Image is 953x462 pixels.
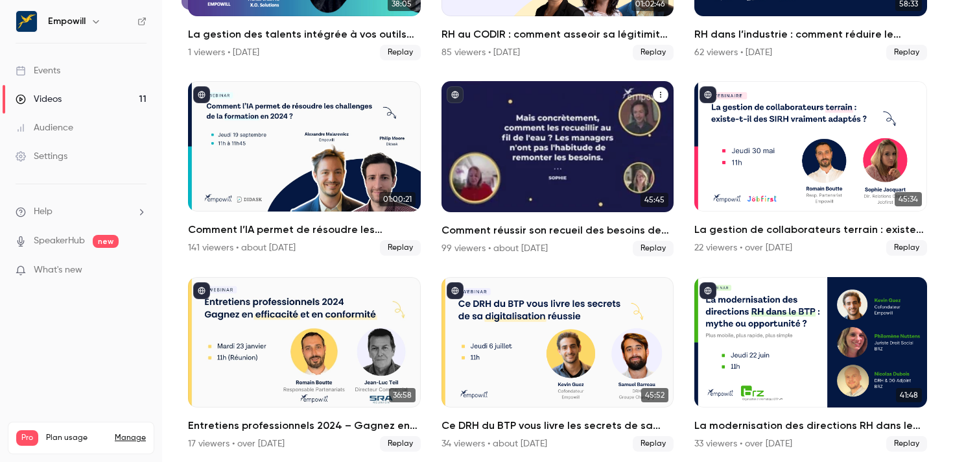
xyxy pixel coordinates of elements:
span: Replay [886,240,927,256]
span: 45:45 [641,193,668,207]
li: help-dropdown-opener [16,205,147,219]
a: 45:45Comment réussir son recueil des besoins de formation ? Enjeux, méthode et bonnes pratiques99... [441,81,674,256]
span: Pro [16,430,38,446]
span: Replay [380,45,421,60]
div: 33 viewers • over [DATE] [694,437,792,450]
div: 17 viewers • over [DATE] [188,437,285,450]
li: La modernisation des directions RH dans le BTP : mythe ou opportunité ? [694,277,927,452]
div: Settings [16,150,67,163]
a: 01:00:21Comment l’IA permet de résoudre les challenges de la formation en 2024 ?141 viewers • abo... [188,81,421,256]
h2: La gestion des talents intégrée à vos outils X.O Solutions [188,27,421,42]
span: 45:34 [895,192,922,206]
li: La gestion de collaborateurs terrain : existe-t-il des SIRH vraiment adaptés ? [694,81,927,256]
li: Comment réussir son recueil des besoins de formation ? Enjeux, méthode et bonnes pratiques [441,81,674,256]
a: 41:48La modernisation des directions RH dans le BTP : mythe ou opportunité ?33 viewers • over [DA... [694,277,927,452]
h2: Comment réussir son recueil des besoins de formation ? Enjeux, méthode et bonnes pratiques [441,223,674,238]
h2: La gestion de collaborateurs terrain : existe-t-il des SIRH vraiment adaptés ? [694,222,927,237]
a: SpeakerHub [34,234,85,248]
span: Plan usage [46,433,107,443]
span: Replay [633,45,674,60]
img: Empowill [16,11,37,32]
button: published [700,86,716,103]
h2: La modernisation des directions RH dans le BTP : mythe ou opportunité ? [694,418,927,433]
a: 45:52Ce DRH du BTP vous livre les secrets de sa digitalisation réussie34 viewers • about [DATE]Re... [441,277,674,452]
h2: RH au CODIR : comment asseoir sa légitimité et influencer la stratégie ? [441,27,674,42]
span: 01:00:21 [379,192,416,206]
span: 36:58 [389,388,416,402]
iframe: Noticeable Trigger [131,265,147,276]
span: Replay [633,436,674,452]
div: Audience [16,121,73,134]
div: 22 viewers • over [DATE] [694,241,792,254]
a: Manage [115,433,146,443]
div: Videos [16,93,62,106]
h2: RH dans l’industrie : comment réduire le turnover et ses coûts cachés ? [694,27,927,42]
li: Comment l’IA permet de résoudre les challenges de la formation en 2024 ? [188,81,421,256]
span: Help [34,205,53,219]
span: Replay [886,436,927,452]
li: Ce DRH du BTP vous livre les secrets de sa digitalisation réussie [441,277,674,452]
button: published [193,282,210,299]
div: Events [16,64,60,77]
h2: Comment l’IA permet de résoudre les challenges de la formation en 2024 ? [188,222,421,237]
span: Replay [886,45,927,60]
button: published [447,282,464,299]
a: 45:34La gestion de collaborateurs terrain : existe-t-il des SIRH vraiment adaptés ?22 viewers • o... [694,81,927,256]
div: 85 viewers • [DATE] [441,46,520,59]
h2: Entretiens professionnels 2024 – Gagnez en efficacité et en conformité [188,418,421,433]
div: 62 viewers • [DATE] [694,46,772,59]
span: Replay [633,241,674,256]
span: new [93,235,119,248]
span: Replay [380,436,421,452]
div: 99 viewers • about [DATE] [441,242,548,255]
div: 34 viewers • about [DATE] [441,437,547,450]
h2: Ce DRH du BTP vous livre les secrets de sa digitalisation réussie [441,418,674,433]
span: 45:52 [641,388,668,402]
button: published [193,86,210,103]
span: Replay [380,240,421,256]
span: What's new [34,263,82,277]
h6: Empowill [48,15,86,28]
span: 41:48 [896,388,922,402]
li: Entretiens professionnels 2024 – Gagnez en efficacité et en conformité [188,277,421,452]
button: published [700,282,716,299]
div: 1 viewers • [DATE] [188,46,259,59]
button: published [447,86,464,103]
div: 141 viewers • about [DATE] [188,241,296,254]
a: 36:58Entretiens professionnels 2024 – Gagnez en efficacité et en conformité17 viewers • over [DAT... [188,277,421,452]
